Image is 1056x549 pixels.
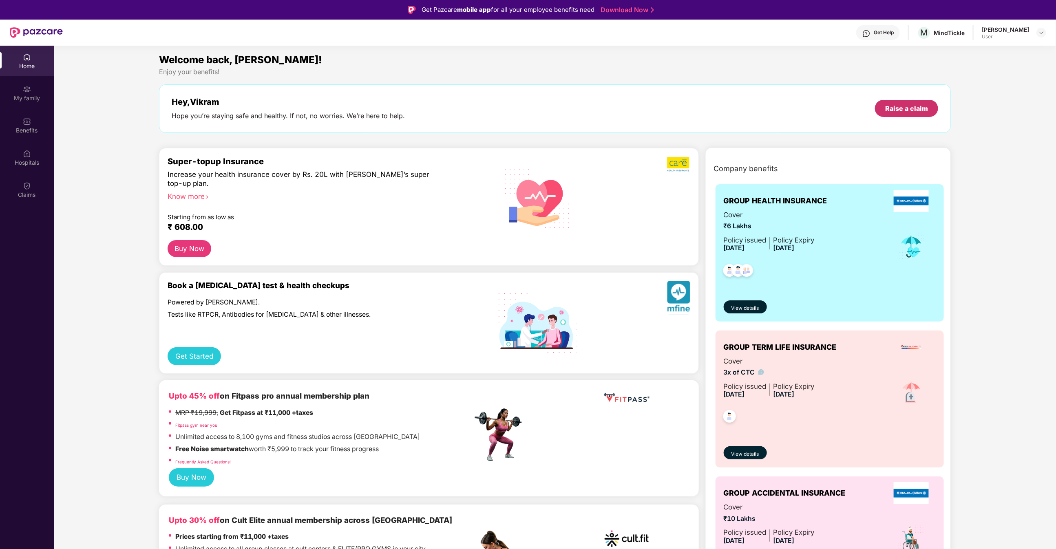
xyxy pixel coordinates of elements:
img: svg+xml;base64,PHN2ZyBpZD0iSG9tZSIgeG1sbnM9Imh0dHA6Ly93d3cudzMub3JnLzIwMDAvc3ZnIiB3aWR0aD0iMjAiIG... [23,53,31,61]
button: View details [724,300,767,313]
img: fpp.png [472,406,529,463]
button: View details [724,446,767,459]
div: ₹ 608.00 [168,222,464,232]
img: insurerLogo [900,336,922,358]
img: svg+xml;base64,PHN2ZyB4bWxucz0iaHR0cDovL3d3dy53My5vcmcvMjAwMC9zdmciIHhtbG5zOnhsaW5rPSJodHRwOi8vd3... [499,159,577,238]
div: MindTickle [934,29,965,37]
span: ₹10 Lakhs [724,514,815,524]
button: Get Started [168,347,221,365]
span: ₹6 Lakhs [724,221,815,232]
button: Buy Now [168,240,211,257]
span: M [921,28,928,37]
strong: Get Fitpass at ₹11,000 +taxes [220,409,313,417]
span: Cover [724,502,815,512]
img: svg+xml;base64,PHN2ZyB4bWxucz0iaHR0cDovL3d3dy53My5vcmcvMjAwMC9zdmciIHdpZHRoPSI0OC45NDMiIGhlaWdodD... [737,262,757,282]
div: Super-topup Insurance [168,157,473,166]
div: Policy Expiry [773,235,815,245]
p: worth ₹5,999 to track your fitness progress [175,444,379,454]
b: Upto 30% off [169,516,220,525]
img: svg+xml;base64,PHN2ZyB3aWR0aD0iMjAiIGhlaWdodD0iMjAiIHZpZXdCb3g9IjAgMCAyMCAyMCIgZmlsbD0ibm9uZSIgeG... [23,85,31,93]
div: Policy Expiry [773,381,815,392]
span: [DATE] [724,537,745,545]
b: on Cult Elite annual membership across [GEOGRAPHIC_DATA] [169,516,453,525]
strong: mobile app [457,6,491,13]
a: Frequently Asked Questions! [175,459,231,464]
span: Cover [724,356,815,366]
div: Book a [MEDICAL_DATA] test & health checkups [168,281,473,290]
div: Powered by [PERSON_NAME]. [168,298,437,307]
span: [DATE] [773,537,795,545]
span: right [205,195,209,199]
img: b5dec4f62d2307b9de63beb79f102df3.png [667,157,690,172]
img: svg+xml;base64,PHN2ZyB4bWxucz0iaHR0cDovL3d3dy53My5vcmcvMjAwMC9zdmciIHdpZHRoPSI0OC45NDMiIGhlaWdodD... [728,262,748,282]
div: Starting from as low as [168,213,438,219]
img: svg+xml;base64,PHN2ZyBpZD0iQ2xhaW0iIHhtbG5zPSJodHRwOi8vd3d3LnczLm9yZy8yMDAwL3N2ZyIgd2lkdGg9IjIwIi... [23,182,31,190]
div: Get Help [874,29,894,36]
span: View details [731,304,759,312]
span: View details [731,450,759,458]
div: Increase your health insurance cover by Rs. 20L with [PERSON_NAME]’s super top-up plan. [168,170,437,188]
img: info [758,369,764,375]
span: Welcome back, [PERSON_NAME]! [159,54,322,66]
span: GROUP HEALTH INSURANCE [724,195,827,207]
img: svg+xml;base64,PHN2ZyB4bWxucz0iaHR0cDovL3d3dy53My5vcmcvMjAwMC9zdmciIHhtbG5zOnhsaW5rPSJodHRwOi8vd3... [667,281,690,315]
button: Buy Now [169,468,214,486]
img: insurerLogo [894,482,929,504]
div: Enjoy your benefits! [159,68,951,76]
span: [DATE] [724,390,745,398]
div: Policy issued [724,235,767,245]
a: Download Now [601,6,652,14]
img: svg+xml;base64,PHN2ZyB4bWxucz0iaHR0cDovL3d3dy53My5vcmcvMjAwMC9zdmciIHdpZHRoPSIxOTIiIGhlaWdodD0iMT... [499,293,577,353]
div: Tests like RTPCR, Antibodies for [MEDICAL_DATA] & other illnesses. [168,311,437,319]
div: User [982,33,1029,40]
div: Policy issued [724,527,767,538]
strong: Prices starting from ₹11,000 +taxes [175,533,289,540]
img: New Pazcare Logo [10,27,63,38]
img: svg+xml;base64,PHN2ZyBpZD0iRHJvcGRvd24tMzJ4MzIiIHhtbG5zPSJodHRwOi8vd3d3LnczLm9yZy8yMDAwL3N2ZyIgd2... [1038,29,1045,36]
a: Fitpass gym near you [175,423,217,428]
span: GROUP ACCIDENTAL INSURANCE [724,487,846,499]
img: Stroke [651,6,654,14]
b: Upto 45% off [169,391,220,401]
img: svg+xml;base64,PHN2ZyB4bWxucz0iaHR0cDovL3d3dy53My5vcmcvMjAwMC9zdmciIHdpZHRoPSI0OC45NDMiIGhlaWdodD... [720,408,740,428]
div: Raise a claim [885,104,928,113]
img: svg+xml;base64,PHN2ZyB4bWxucz0iaHR0cDovL3d3dy53My5vcmcvMjAwMC9zdmciIHdpZHRoPSI0OC45NDMiIGhlaWdodD... [720,262,740,282]
del: MRP ₹19,999, [175,409,218,417]
span: [DATE] [773,390,795,398]
img: svg+xml;base64,PHN2ZyBpZD0iSGVscC0zMngzMiIgeG1sbnM9Imh0dHA6Ly93d3cudzMub3JnLzIwMDAvc3ZnIiB3aWR0aD... [862,29,870,37]
div: Know more [168,192,468,198]
img: icon [897,379,926,407]
b: on Fitpass pro annual membership plan [169,391,369,401]
p: Unlimited access to 8,100 gyms and fitness studios across [GEOGRAPHIC_DATA] [175,432,420,442]
div: Get Pazcare for all your employee benefits need [422,5,594,15]
div: [PERSON_NAME] [982,26,1029,33]
img: svg+xml;base64,PHN2ZyBpZD0iSG9zcGl0YWxzIiB4bWxucz0iaHR0cDovL3d3dy53My5vcmcvMjAwMC9zdmciIHdpZHRoPS... [23,150,31,158]
span: Company benefits [714,163,778,174]
div: Hey, Vikram [172,97,405,107]
span: GROUP TERM LIFE INSURANCE [724,342,837,353]
img: Logo [408,6,416,14]
img: insurerLogo [894,190,929,212]
span: Cover [724,209,815,220]
div: Policy issued [724,381,767,392]
span: 3x of CTC [724,368,815,378]
img: icon [898,233,925,260]
div: Policy Expiry [773,527,815,538]
span: [DATE] [724,244,745,252]
strong: Free Noise smartwatch [175,445,249,453]
span: [DATE] [773,244,795,252]
img: svg+xml;base64,PHN2ZyBpZD0iQmVuZWZpdHMiIHhtbG5zPSJodHRwOi8vd3d3LnczLm9yZy8yMDAwL3N2ZyIgd2lkdGg9Ij... [23,117,31,126]
img: fppp.png [602,390,651,405]
div: Hope you’re staying safe and healthy. If not, no worries. We’re here to help. [172,112,405,120]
